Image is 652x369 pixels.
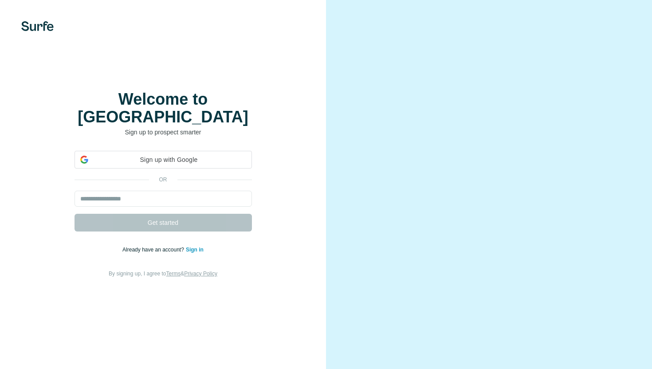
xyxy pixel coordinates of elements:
[122,247,186,253] span: Already have an account?
[21,21,54,31] img: Surfe's logo
[149,176,177,184] p: or
[75,128,252,137] p: Sign up to prospect smarter
[186,247,204,253] a: Sign in
[184,271,217,277] a: Privacy Policy
[92,155,246,165] span: Sign up with Google
[75,90,252,126] h1: Welcome to [GEOGRAPHIC_DATA]
[166,271,181,277] a: Terms
[75,151,252,169] div: Sign up with Google
[109,271,217,277] span: By signing up, I agree to &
